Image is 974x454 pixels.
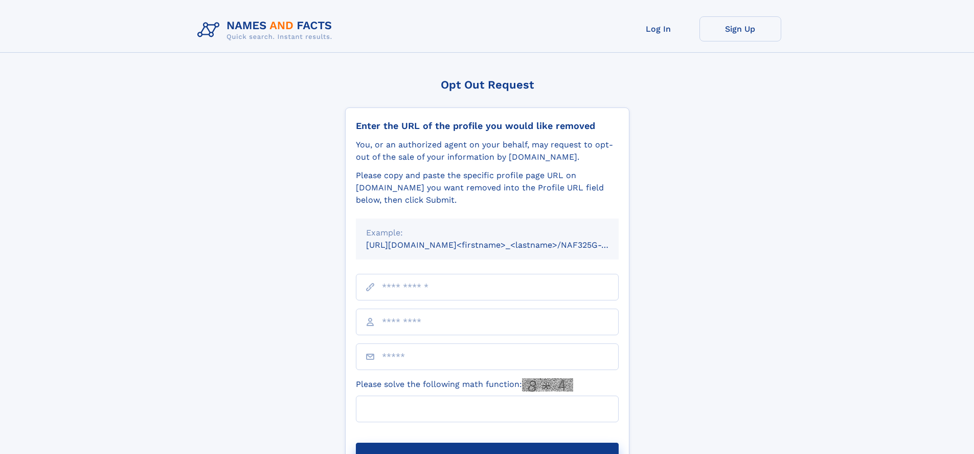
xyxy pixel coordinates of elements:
[356,169,619,206] div: Please copy and paste the specific profile page URL on [DOMAIN_NAME] you want removed into the Pr...
[618,16,699,41] a: Log In
[356,378,573,392] label: Please solve the following math function:
[366,240,638,250] small: [URL][DOMAIN_NAME]<firstname>_<lastname>/NAF325G-xxxxxxxx
[699,16,781,41] a: Sign Up
[356,120,619,132] div: Enter the URL of the profile you would like removed
[366,227,608,239] div: Example:
[345,78,629,91] div: Opt Out Request
[356,139,619,163] div: You, or an authorized agent on your behalf, may request to opt-out of the sale of your informatio...
[193,16,341,44] img: Logo Names and Facts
